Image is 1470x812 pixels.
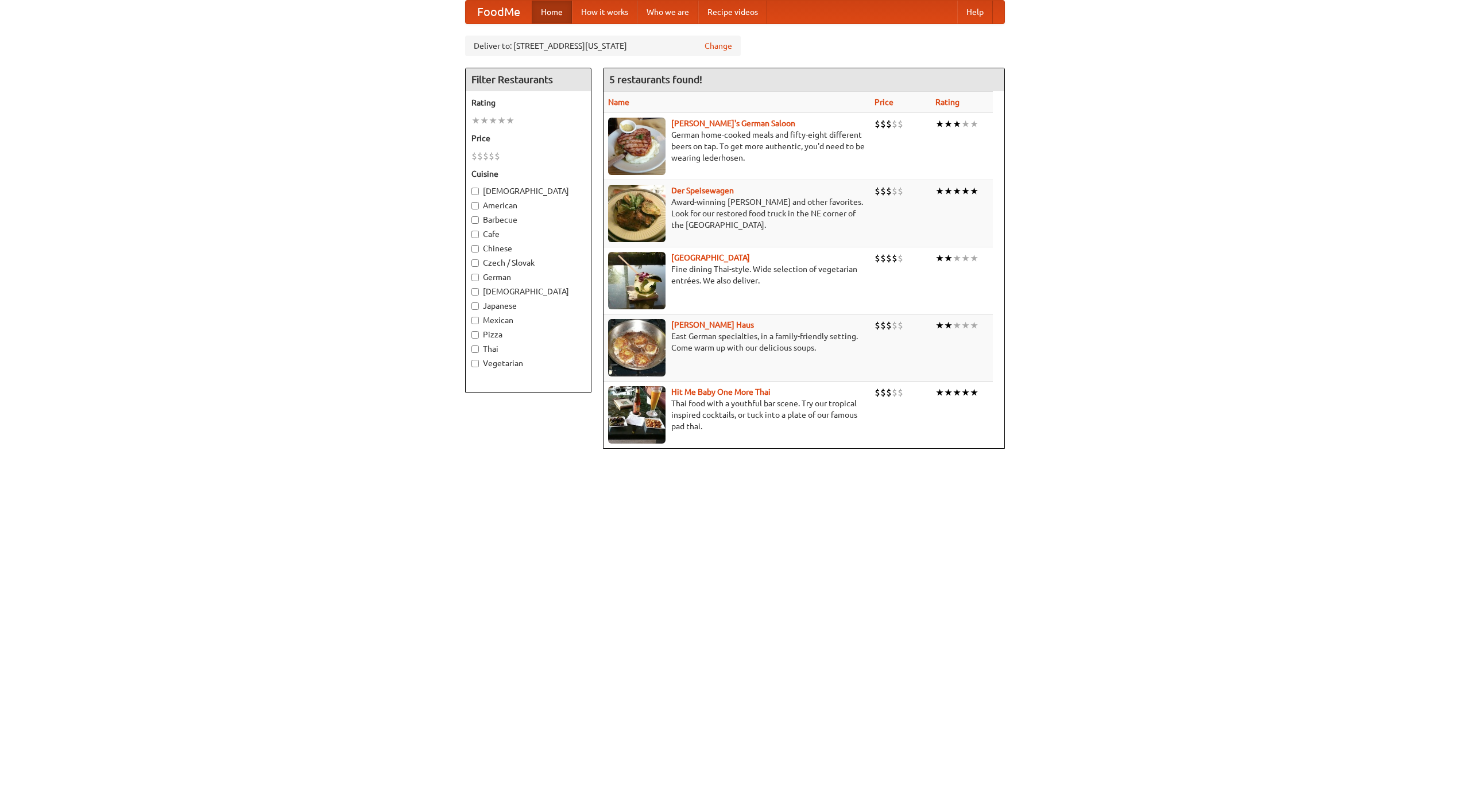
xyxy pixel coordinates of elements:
li: ★ [961,118,970,130]
li: $ [886,118,892,130]
label: [DEMOGRAPHIC_DATA] [471,286,585,297]
input: German [471,274,479,281]
input: [DEMOGRAPHIC_DATA] [471,188,479,195]
li: $ [494,150,500,162]
li: $ [898,185,903,197]
a: Change [705,40,732,52]
img: esthers.jpg [608,118,666,175]
li: ★ [970,118,978,130]
h5: Price [471,133,585,144]
label: German [471,271,585,283]
a: Name [608,98,629,107]
label: Cafe [471,228,585,240]
a: Help [957,1,993,24]
div: Deliver to: [STREET_ADDRESS][US_STATE] [465,36,741,56]
li: $ [880,386,886,399]
li: ★ [961,185,970,197]
h5: Cuisine [471,168,585,180]
a: [PERSON_NAME] Haus [671,320,754,329]
ng-pluralize: 5 restaurants found! [609,74,702,85]
li: ★ [471,114,480,127]
li: ★ [935,118,944,130]
label: Czech / Slovak [471,257,585,269]
li: $ [898,319,903,332]
li: $ [483,150,489,162]
li: ★ [497,114,506,127]
li: ★ [935,386,944,399]
li: ★ [970,252,978,265]
li: $ [477,150,483,162]
li: $ [892,185,898,197]
label: Vegetarian [471,358,585,369]
input: Barbecue [471,216,479,224]
a: Price [875,98,893,107]
input: Chinese [471,245,479,252]
a: FoodMe [466,1,532,24]
li: $ [898,386,903,399]
input: Pizza [471,331,479,339]
a: Who we are [637,1,698,24]
li: $ [875,252,880,265]
label: Thai [471,343,585,355]
li: $ [892,252,898,265]
a: [GEOGRAPHIC_DATA] [671,253,750,262]
img: babythai.jpg [608,386,666,444]
input: [DEMOGRAPHIC_DATA] [471,288,479,296]
label: Mexican [471,314,585,326]
li: ★ [970,386,978,399]
li: ★ [953,118,961,130]
li: ★ [970,319,978,332]
label: Japanese [471,300,585,312]
p: Thai food with a youthful bar scene. Try our tropical inspired cocktails, or tuck into a plate of... [608,398,865,432]
a: How it works [572,1,637,24]
li: $ [886,386,892,399]
p: Award-winning [PERSON_NAME] and other favorites. Look for our restored food truck in the NE corne... [608,196,865,231]
li: ★ [935,252,944,265]
p: East German specialties, in a family-friendly setting. Come warm up with our delicious soups. [608,331,865,353]
img: speisewagen.jpg [608,185,666,242]
li: $ [880,118,886,130]
a: Home [532,1,572,24]
a: Rating [935,98,960,107]
input: Japanese [471,302,479,310]
li: ★ [935,319,944,332]
label: Barbecue [471,214,585,226]
li: $ [471,150,477,162]
a: Hit Me Baby One More Thai [671,387,771,397]
li: $ [875,185,880,197]
li: ★ [953,386,961,399]
li: $ [898,252,903,265]
li: $ [892,118,898,130]
input: Mexican [471,317,479,324]
a: Der Speisewagen [671,186,734,195]
li: ★ [953,185,961,197]
li: ★ [944,185,953,197]
li: $ [489,150,494,162]
li: $ [875,319,880,332]
input: Vegetarian [471,360,479,367]
li: $ [886,185,892,197]
li: $ [886,319,892,332]
li: $ [880,319,886,332]
li: ★ [506,114,514,127]
li: $ [880,185,886,197]
li: ★ [961,319,970,332]
img: satay.jpg [608,252,666,309]
li: $ [892,319,898,332]
a: [PERSON_NAME]'s German Saloon [671,119,795,128]
li: $ [880,252,886,265]
li: $ [886,252,892,265]
li: $ [898,118,903,130]
li: ★ [480,114,489,127]
li: ★ [953,319,961,332]
li: ★ [944,386,953,399]
li: ★ [489,114,497,127]
li: ★ [944,319,953,332]
li: $ [892,386,898,399]
li: ★ [961,252,970,265]
label: [DEMOGRAPHIC_DATA] [471,185,585,197]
